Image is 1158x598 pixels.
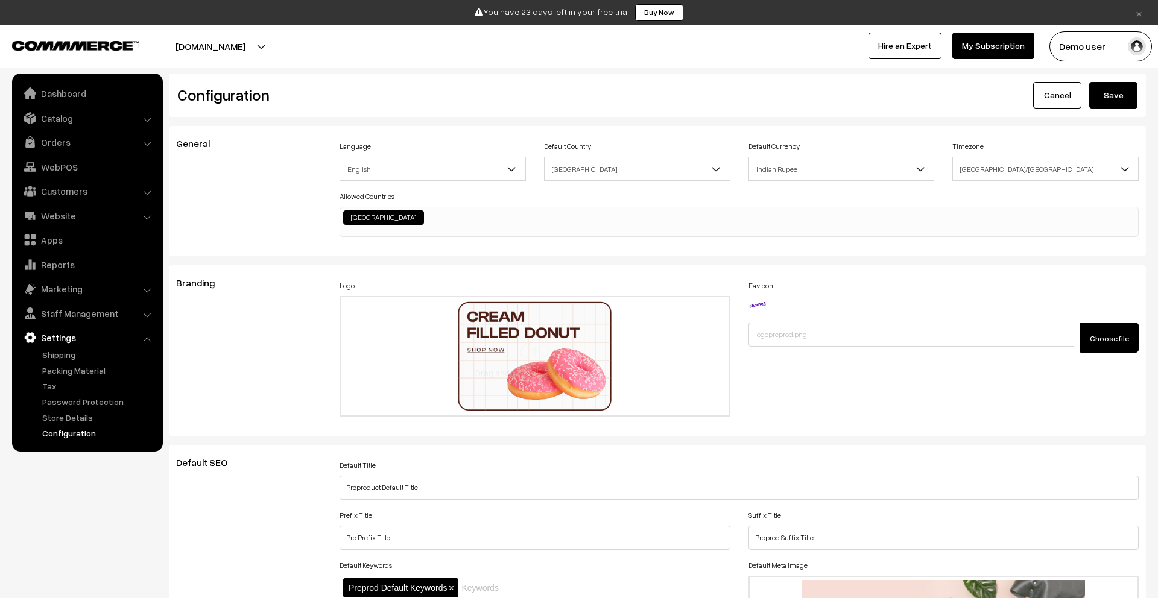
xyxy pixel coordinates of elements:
span: Indian Rupee [749,159,934,180]
div: You have 23 days left in your free trial [4,4,1154,21]
a: COMMMERCE [12,37,118,52]
a: Shipping [39,348,159,361]
a: Catalog [15,107,159,129]
span: Asia/Kolkata [953,159,1138,180]
a: Packing Material [39,364,159,377]
span: Choose file [1090,334,1129,343]
a: Customers [15,180,159,202]
a: × [1131,5,1147,20]
a: WebPOS [15,156,159,178]
img: 17339787567424logopreprod.png [748,301,767,308]
span: × [449,583,454,593]
span: Preprod Default Keywords [349,583,447,593]
input: logopreprod.png [748,323,1075,347]
span: English [340,157,526,181]
a: My Subscription [952,33,1034,59]
a: Cancel [1033,82,1081,109]
a: Store Details [39,411,159,424]
span: Default SEO [176,456,242,468]
input: Title [340,476,1139,500]
button: Demo user [1049,31,1152,61]
span: Asia/Kolkata [952,157,1139,181]
label: Default Keywords [340,560,392,571]
span: Indian Rupee [748,157,935,181]
input: Keywords [461,582,567,594]
span: India [544,157,730,181]
button: [DOMAIN_NAME] [133,31,288,61]
h2: Configuration [177,86,648,104]
label: Default Meta Image [748,560,808,571]
a: Buy Now [635,4,683,21]
a: Dashboard [15,83,159,104]
label: Allowed Countries [340,191,394,202]
input: Suffix Title [748,526,1139,550]
a: Hire an Expert [868,33,941,59]
label: Suffix Title [748,510,781,521]
label: Default Title [340,460,376,471]
span: Branding [176,277,229,289]
button: Save [1089,82,1137,109]
label: Default Currency [748,141,800,152]
label: Prefix Title [340,510,372,521]
label: Timezone [952,141,984,152]
a: Reports [15,254,159,275]
a: Orders [15,131,159,153]
a: Tax [39,380,159,392]
img: COMMMERCE [12,41,139,50]
a: Marketing [15,278,159,300]
label: Favicon [748,280,773,291]
span: General [176,137,224,149]
label: Language [340,141,371,152]
input: Prefix Title [340,526,730,550]
label: Logo [340,280,355,291]
a: Settings [15,327,159,348]
span: India [545,159,730,180]
a: Staff Management [15,303,159,324]
a: Configuration [39,427,159,439]
img: user [1128,37,1146,55]
a: Website [15,205,159,227]
a: Apps [15,229,159,251]
label: Default Country [544,141,591,152]
a: Password Protection [39,395,159,408]
span: English [340,159,525,180]
li: India [343,210,424,225]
